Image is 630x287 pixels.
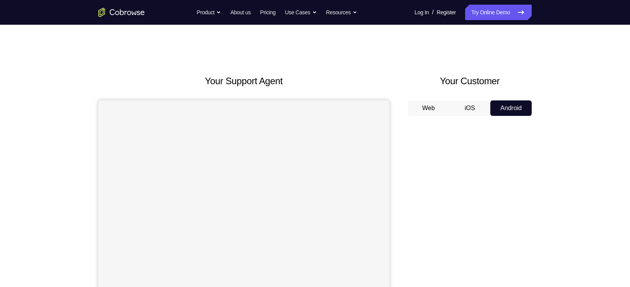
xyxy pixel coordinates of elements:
[449,100,491,116] button: iOS
[197,5,221,20] button: Product
[408,74,532,88] h2: Your Customer
[437,5,456,20] a: Register
[490,100,532,116] button: Android
[326,5,358,20] button: Resources
[98,74,389,88] h2: Your Support Agent
[432,8,433,17] span: /
[414,5,429,20] a: Log In
[408,100,449,116] button: Web
[98,8,145,17] a: Go to the home page
[230,5,250,20] a: About us
[260,5,276,20] a: Pricing
[465,5,532,20] a: Try Online Demo
[285,5,317,20] button: Use Cases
